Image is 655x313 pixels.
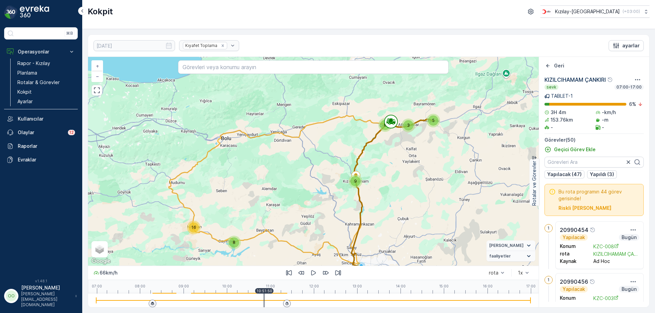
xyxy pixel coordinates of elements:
[426,114,440,127] div: 5
[4,139,78,153] a: Raporlar
[17,69,37,76] p: Planlama
[15,78,78,87] a: Rotalar & Görevler
[6,291,17,301] div: OO
[349,174,362,188] div: 9
[560,244,576,250] p: Konum
[15,97,78,106] a: Ayarlar
[589,279,595,284] div: Yardım Araç İkonu
[593,251,639,257] a: KIZILCIHAMAM ÇANKIRI
[17,79,60,86] p: Rotalar & Görevler
[17,60,50,67] p: Rapor - Kızılay
[621,286,637,293] p: Bugün
[483,284,493,288] p: 16:00
[4,45,78,59] button: Operasyonlar
[560,251,569,257] p: rota
[439,284,449,288] p: 15:00
[96,63,99,69] span: +
[489,243,524,248] span: [PERSON_NAME]
[544,157,644,168] input: Görevleri Ara
[554,62,564,69] p: Geri
[15,87,78,97] a: Kokpit
[560,259,577,265] p: Kaynak
[135,284,145,288] p: 08:00
[590,227,595,233] div: Yardım Araç İkonu
[548,277,550,283] p: 1
[607,77,613,82] div: Yardım Araç İkonu
[92,71,102,81] a: Uzaklaştır
[489,270,498,276] div: rota
[352,284,362,288] p: 13:00
[396,284,406,288] p: 14:00
[547,171,582,178] p: Yapılacak (47)
[66,31,73,36] p: ⌘B
[544,146,596,153] a: Geçici Görev Ekle
[21,291,72,308] p: [PERSON_NAME][EMAIL_ADDRESS][DOMAIN_NAME]
[518,270,523,276] div: 1x
[233,240,235,245] span: 8
[69,130,74,135] p: 12
[20,5,49,19] img: logo_dark-DEwI_e13.png
[4,126,78,139] a: Olaylar12
[558,188,639,202] span: Bu rota programın 44 görev gerisinde!
[17,89,32,95] p: Kokpit
[384,122,387,127] span: 8
[526,284,536,288] p: 17:00
[354,178,357,184] span: 9
[90,257,112,266] img: Google
[622,42,640,49] p: ayarlar
[486,251,535,262] summary: faaliyetler
[4,112,78,126] a: Kullanıcılar
[309,284,319,288] p: 12:00
[629,101,636,108] p: 6 %
[554,146,596,153] p: Geçici Görev Ekle
[609,40,644,51] button: ayarlar
[187,221,201,234] div: 16
[378,118,392,132] div: 8
[548,225,550,231] p: 1
[587,170,617,178] button: Yapıldı (3)
[4,279,78,283] span: v 1.48.1
[593,295,618,301] a: KZC-003
[544,137,644,143] p: Görevler ( 50 )
[590,171,614,178] p: Yapıldı (3)
[96,73,99,79] span: −
[486,240,535,251] summary: [PERSON_NAME]
[544,76,606,84] p: KIZILCIHAMAM ÇANKIRI
[266,284,275,288] p: 11:00
[593,259,610,265] p: Ad Hoc
[621,234,637,241] p: Bugün
[623,9,640,14] p: ( +03:00 )
[92,61,102,71] a: Yakınlaştır
[88,6,113,17] p: Kokpit
[562,234,586,241] p: Yapılacak
[18,156,75,163] p: Evraklar
[551,116,573,123] p: 153.76km
[92,242,107,257] a: Layers
[602,116,609,123] p: -m
[540,5,650,18] button: Kızılay-[GEOGRAPHIC_DATA](+03:00)
[15,68,78,78] a: Planlama
[178,60,449,74] input: Görevleri veya konumu arayın
[432,118,435,123] span: 5
[551,109,566,116] p: 3H 4m
[100,269,117,276] p: 66 km/h
[593,244,619,250] a: KZC-008
[540,8,552,15] img: k%C4%B1z%C4%B1lay.png
[15,59,78,68] a: Rapor - Kızılay
[489,253,511,259] span: faaliyetler
[546,84,557,90] p: sevk
[18,143,75,150] p: Raporlar
[4,5,18,19] img: logo
[562,286,586,293] p: Yapılacak
[92,284,102,288] p: 07:00
[407,123,410,128] span: 3
[227,236,241,249] div: 8
[257,289,272,293] p: 10:51:50
[4,153,78,167] a: Evraklar
[551,124,553,131] p: -
[402,119,415,132] div: 3
[18,115,75,122] p: Kullanıcılar
[602,124,604,131] p: -
[178,284,189,288] p: 09:00
[191,225,196,230] span: 16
